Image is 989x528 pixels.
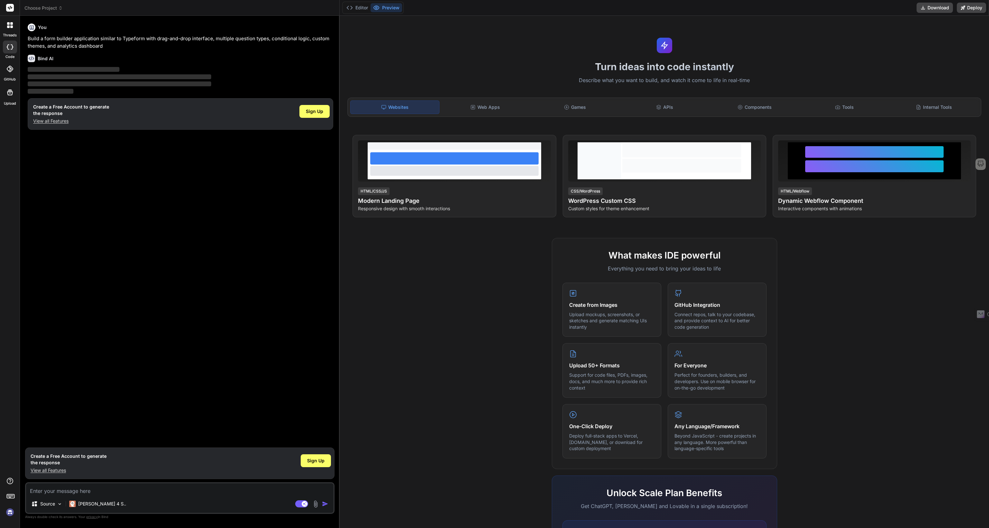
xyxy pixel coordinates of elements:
[307,457,325,464] span: Sign Up
[5,54,14,60] label: code
[33,118,109,124] p: View all Features
[17,17,71,22] div: Domain: [DOMAIN_NAME]
[562,486,767,500] h2: Unlock Scale Plan Benefits
[31,467,107,474] p: View all Features
[957,3,986,13] button: Deploy
[562,265,767,272] p: Everything you need to bring your ideas to life
[18,10,32,15] div: v 4.0.25
[531,100,619,114] div: Games
[306,108,323,115] span: Sign Up
[10,10,15,15] img: logo_orange.svg
[568,187,603,195] div: CSS/WordPress
[3,33,17,38] label: threads
[569,362,655,369] h4: Upload 50+ Formats
[890,100,978,114] div: Internal Tools
[569,422,655,430] h4: One-Click Deploy
[5,507,15,518] img: signin
[778,187,812,195] div: HTML/Webflow
[57,501,62,507] img: Pick Models
[4,77,16,82] label: GitHub
[28,81,211,86] span: ‌
[710,100,799,114] div: Components
[778,196,971,205] h4: Dynamic Webflow Component
[28,67,119,72] span: ‌
[4,101,16,106] label: Upload
[344,76,985,85] p: Describe what you want to build, and watch it come to life in real-time
[31,453,107,466] h1: Create a Free Account to generate the response
[674,311,760,330] p: Connect repos, talk to your codebase, and provide context to AI for better code generation
[620,100,709,114] div: APIs
[344,3,371,12] button: Editor
[568,196,761,205] h4: WordPress Custom CSS
[562,249,767,262] h2: What makes IDE powerful
[350,100,439,114] div: Websites
[441,100,529,114] div: Web Apps
[69,501,76,507] img: Claude 4 Sonnet
[24,5,63,11] span: Choose Project
[568,205,761,212] p: Custom styles for theme enhancement
[674,362,760,369] h4: For Everyone
[569,433,655,452] p: Deploy full-stack apps to Vercel, [DOMAIN_NAME], or download for custom deployment
[40,501,55,507] p: Source
[674,372,760,391] p: Perfect for founders, builders, and developers. Use on mobile browser for on-the-go development
[800,100,889,114] div: Tools
[674,433,760,452] p: Beyond JavaScript - create projects in any language. More powerful than language-specific tools
[674,301,760,309] h4: GitHub Integration
[86,515,98,519] span: privacy
[28,35,333,50] p: Build a form builder application similar to Typeform with drag-and-drop interface, multiple quest...
[38,24,47,31] h6: You
[674,422,760,430] h4: Any Language/Framework
[28,89,73,94] span: ‌
[10,17,15,22] img: website_grey.svg
[17,37,23,42] img: tab_domain_overview_orange.svg
[322,501,328,507] img: icon
[344,61,985,72] h1: Turn ideas into code instantly
[562,502,767,510] p: Get ChatGPT, [PERSON_NAME] and Lovable in a single subscription!
[569,372,655,391] p: Support for code files, PDFs, images, docs, and much more to provide rich context
[358,205,551,212] p: Responsive design with smooth interactions
[25,514,334,520] p: Always double-check its answers. Your in Bind
[569,311,655,330] p: Upload mockups, screenshots, or sketches and generate matching UIs instantly
[24,38,58,42] div: Domain Overview
[778,205,971,212] p: Interactive components with animations
[71,38,108,42] div: Keywords by Traffic
[28,74,211,79] span: ‌
[38,55,53,62] h6: Bind AI
[358,187,390,195] div: HTML/CSS/JS
[371,3,402,12] button: Preview
[64,37,69,42] img: tab_keywords_by_traffic_grey.svg
[78,501,126,507] p: [PERSON_NAME] 4 S..
[33,104,109,117] h1: Create a Free Account to generate the response
[569,301,655,309] h4: Create from Images
[358,196,551,205] h4: Modern Landing Page
[312,500,319,508] img: attachment
[917,3,953,13] button: Download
